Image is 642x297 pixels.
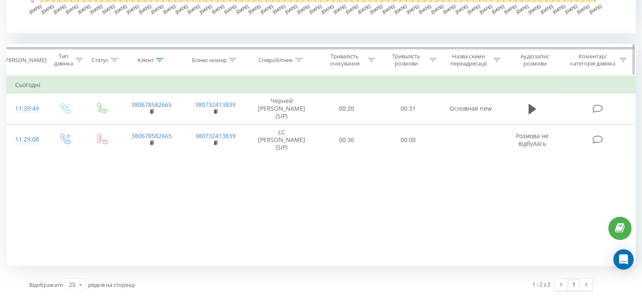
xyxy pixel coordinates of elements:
div: Тривалість очікування [324,53,366,67]
a: 380732413839 [195,101,236,109]
text: [DATE] [515,4,529,14]
text: [DATE] [345,4,359,14]
text: [DATE] [163,4,176,14]
text: [DATE] [260,4,274,14]
text: [DATE] [394,4,408,14]
text: [DATE] [321,4,335,14]
div: 1 - 2 з 2 [532,280,550,289]
text: [DATE] [284,4,298,14]
text: [DATE] [564,4,578,14]
a: 380678582665 [131,132,172,140]
text: [DATE] [211,4,225,14]
div: 11:39:49 [15,101,38,117]
td: 00:20 [316,93,377,125]
td: 00:36 [316,124,377,155]
text: [DATE] [102,4,116,14]
text: [DATE] [65,4,79,14]
text: [DATE] [430,4,444,14]
div: Тип дзвінка [53,53,73,67]
div: 25 [69,281,76,289]
text: [DATE] [89,4,103,14]
text: [DATE] [138,4,152,14]
div: Назва схеми переадресації [447,53,491,67]
text: [DATE] [114,4,128,14]
text: [DATE] [29,4,43,14]
td: 00:00 [377,124,439,155]
text: [DATE] [552,4,566,14]
text: [DATE] [357,4,371,14]
text: [DATE] [41,4,55,14]
text: [DATE] [418,4,432,14]
div: Бізнес номер [192,57,227,64]
div: Статус [92,57,108,64]
text: [DATE] [248,4,262,14]
text: [DATE] [528,4,542,14]
text: [DATE] [406,4,420,14]
text: [DATE] [369,4,383,14]
span: Відображати [29,281,63,289]
td: 00:31 [377,93,439,125]
div: [PERSON_NAME] [4,57,46,64]
text: [DATE] [382,4,395,14]
text: [DATE] [540,4,554,14]
a: 380678582665 [131,101,172,109]
text: [DATE] [175,4,189,14]
td: Черней [PERSON_NAME] (SIP) [247,93,316,125]
div: 11:29:08 [15,131,38,148]
div: Коментар/категорія дзвінка [568,53,617,67]
div: Співробітник [258,57,293,64]
text: [DATE] [236,4,249,14]
a: 1 [567,279,580,291]
text: [DATE] [442,4,456,14]
text: [DATE] [576,4,590,14]
text: [DATE] [503,4,517,14]
span: Розмова не відбулась [516,132,549,147]
text: [DATE] [199,4,213,14]
text: [DATE] [455,4,469,14]
text: [DATE] [77,4,91,14]
text: [DATE] [491,4,505,14]
text: [DATE] [150,4,164,14]
text: [DATE] [309,4,322,14]
text: [DATE] [53,4,67,14]
text: [DATE] [223,4,237,14]
text: [DATE] [588,4,602,14]
td: LC [PERSON_NAME] (SIP) [247,124,316,155]
div: Open Intercom Messenger [613,249,634,270]
text: [DATE] [296,4,310,14]
a: 380732413839 [195,132,236,140]
text: [DATE] [272,4,286,14]
text: [DATE] [126,4,140,14]
span: рядків на сторінці [88,281,135,289]
div: Тривалість розмови [385,53,427,67]
div: Клієнт [138,57,154,64]
text: [DATE] [467,4,481,14]
div: Аудіозапис розмови [510,53,560,67]
text: [DATE] [187,4,201,14]
text: [DATE] [479,4,493,14]
td: Сьогодні [7,76,636,93]
text: [DATE] [333,4,347,14]
td: Основная new [439,93,502,125]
